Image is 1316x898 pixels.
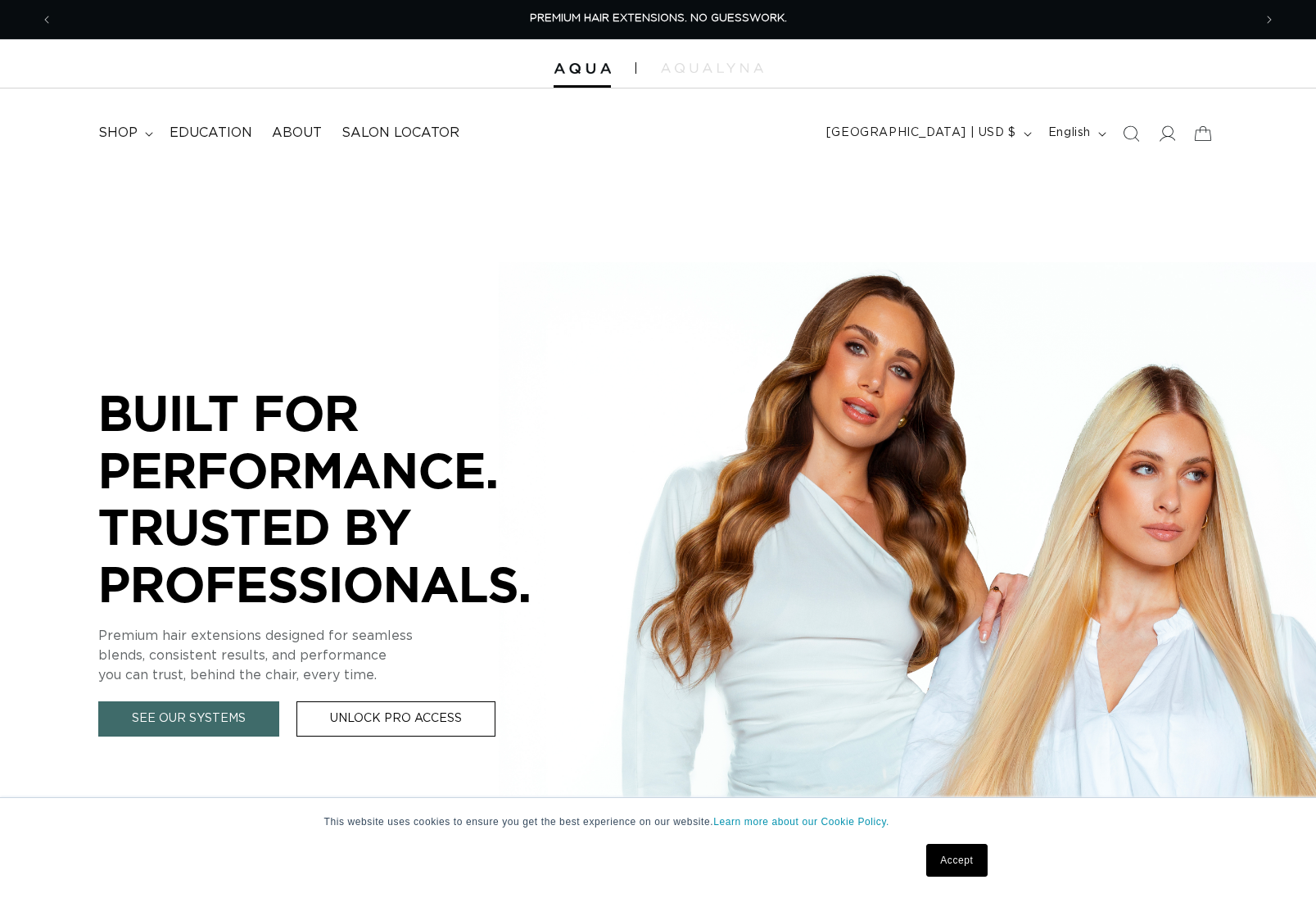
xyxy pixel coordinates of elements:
[554,63,611,75] img: Aqua Hair Extensions
[332,115,469,152] a: Salon Locator
[926,844,987,877] a: Accept
[1038,118,1113,149] button: English
[530,13,787,24] span: PREMIUM HAIR EXTENSIONS. NO GUESSWORK.
[713,816,889,828] a: Learn more about our Cookie Policy.
[816,118,1038,149] button: [GEOGRAPHIC_DATA] | USD $
[262,115,332,152] a: About
[98,701,279,737] a: See Our Systems
[661,63,763,73] img: aqualyna.com
[1113,116,1149,152] summary: Search
[88,115,160,152] summary: shop
[324,814,993,829] p: This website uses cookies to ensure you get the best experience on our website.
[272,125,322,142] span: About
[341,125,459,142] span: Salon Locator
[826,125,1016,142] span: [GEOGRAPHIC_DATA] | USD $
[160,115,262,152] a: Education
[296,701,495,737] a: Unlock Pro Access
[98,384,590,612] p: BUILT FOR PERFORMANCE. TRUSTED BY PROFESSIONALS.
[29,4,65,35] button: Previous announcement
[98,125,138,142] span: shop
[1048,125,1091,142] span: English
[1251,4,1287,35] button: Next announcement
[98,626,590,685] p: Premium hair extensions designed for seamless blends, consistent results, and performance you can...
[170,125,252,142] span: Education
